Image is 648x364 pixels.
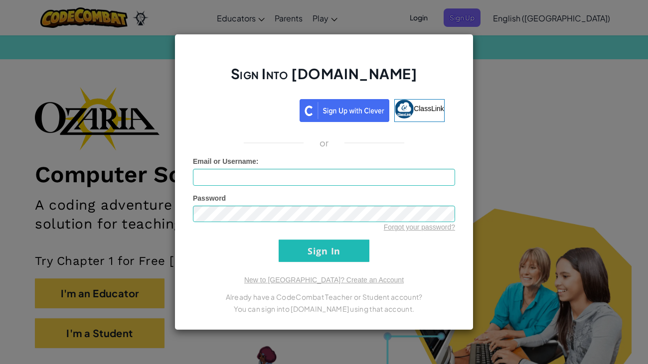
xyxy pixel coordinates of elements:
[320,137,329,149] p: or
[198,98,300,120] iframe: Sign in with Google Button
[193,64,455,93] h2: Sign Into [DOMAIN_NAME]
[193,194,226,202] span: Password
[193,303,455,315] p: You can sign into [DOMAIN_NAME] using that account.
[244,276,404,284] a: New to [GEOGRAPHIC_DATA]? Create an Account
[395,100,414,119] img: classlink-logo-small.png
[193,157,256,165] span: Email or Username
[384,223,455,231] a: Forgot your password?
[300,99,389,122] img: clever_sso_button@2x.png
[414,104,444,112] span: ClassLink
[279,240,369,262] input: Sign In
[193,291,455,303] p: Already have a CodeCombat Teacher or Student account?
[193,156,259,166] label: :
